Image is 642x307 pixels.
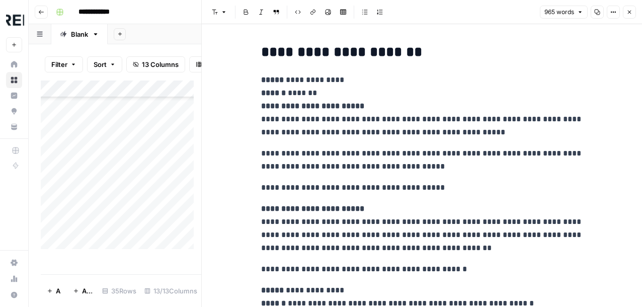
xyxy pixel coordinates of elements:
div: 35 Rows [98,283,140,299]
button: Workspace: Threepipe Reply [6,8,22,33]
span: 965 words [544,8,574,17]
a: Blank [51,24,108,44]
span: Sort [94,59,107,69]
div: 13/13 Columns [140,283,201,299]
button: Add 10 Rows [67,283,98,299]
button: Add Row [41,283,67,299]
span: Filter [51,59,67,69]
a: Opportunities [6,103,22,119]
a: Your Data [6,119,22,135]
span: Add Row [56,286,61,296]
div: Blank [71,29,88,39]
img: Threepipe Reply Logo [6,12,24,30]
a: Home [6,56,22,72]
span: 13 Columns [142,59,179,69]
button: 965 words [540,6,588,19]
a: Insights [6,88,22,104]
span: Add 10 Rows [82,286,92,296]
button: Sort [87,56,122,72]
a: Usage [6,271,22,287]
button: Filter [45,56,83,72]
button: Help + Support [6,287,22,303]
a: Settings [6,255,22,271]
a: Browse [6,72,22,88]
button: 13 Columns [126,56,185,72]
